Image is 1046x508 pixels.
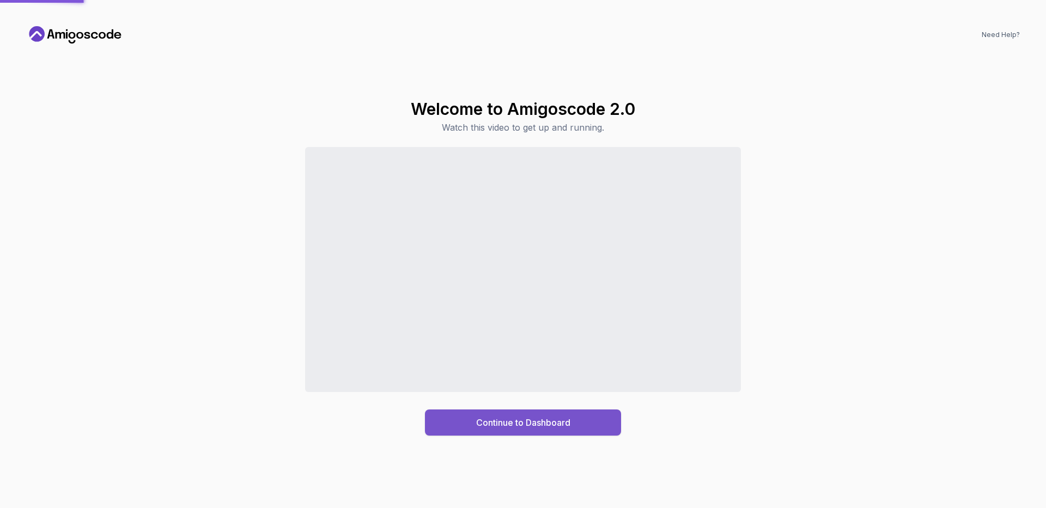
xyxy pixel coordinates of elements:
p: Watch this video to get up and running. [411,121,635,134]
iframe: Sales Video [305,147,741,392]
a: Need Help? [982,30,1020,39]
div: Continue to Dashboard [476,416,570,429]
button: Continue to Dashboard [425,409,621,436]
h1: Welcome to Amigoscode 2.0 [411,99,635,119]
a: Home link [26,26,124,44]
